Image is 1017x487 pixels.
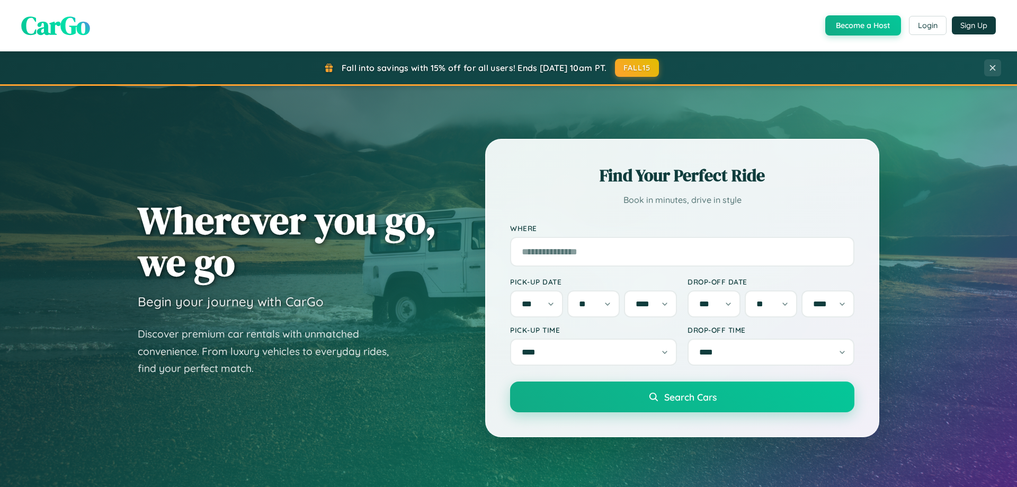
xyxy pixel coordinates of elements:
span: CarGo [21,8,90,43]
button: Search Cars [510,382,854,412]
h3: Begin your journey with CarGo [138,294,324,309]
label: Where [510,224,854,233]
p: Book in minutes, drive in style [510,192,854,208]
button: Become a Host [825,15,901,36]
span: Fall into savings with 15% off for all users! Ends [DATE] 10am PT. [342,63,607,73]
button: FALL15 [615,59,659,77]
label: Drop-off Date [688,277,854,286]
label: Pick-up Date [510,277,677,286]
button: Sign Up [952,16,996,34]
p: Discover premium car rentals with unmatched convenience. From luxury vehicles to everyday rides, ... [138,325,403,377]
h2: Find Your Perfect Ride [510,164,854,187]
h1: Wherever you go, we go [138,199,436,283]
button: Login [909,16,947,35]
span: Search Cars [664,391,717,403]
label: Pick-up Time [510,325,677,334]
label: Drop-off Time [688,325,854,334]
